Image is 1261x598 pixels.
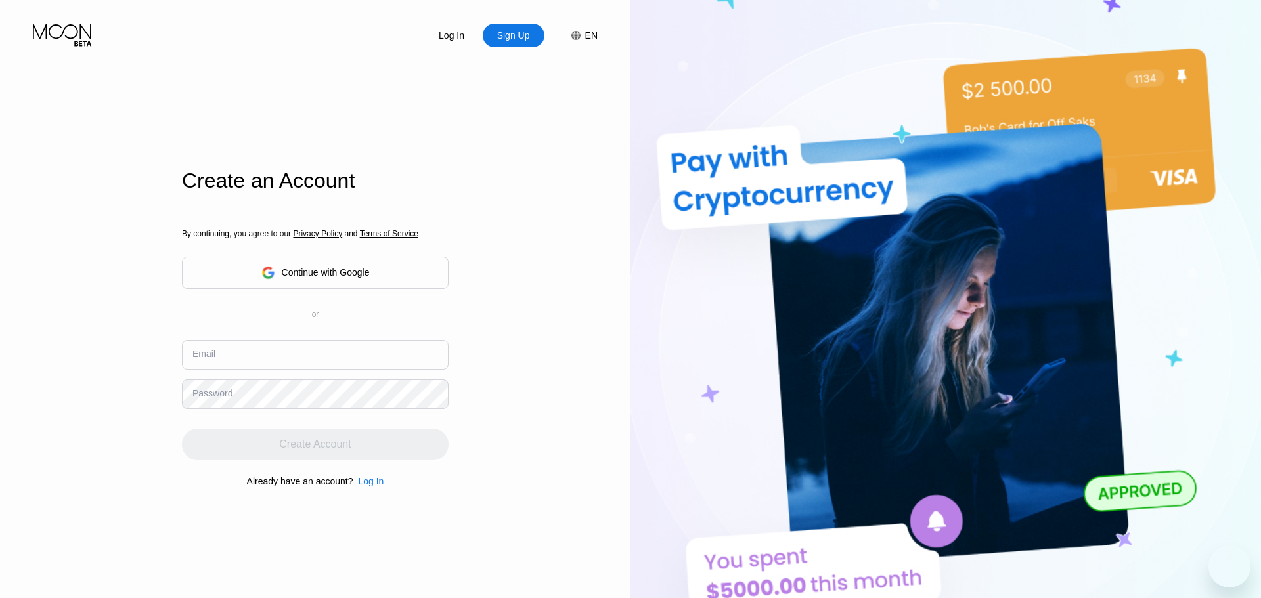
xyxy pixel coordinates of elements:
div: Log In [421,24,483,47]
div: By continuing, you agree to our [182,229,449,238]
div: Sign Up [496,29,531,42]
span: Terms of Service [360,229,418,238]
div: Create an Account [182,169,449,193]
div: Continue with Google [182,257,449,289]
div: EN [558,24,598,47]
div: Log In [353,476,384,486]
span: and [342,229,360,238]
div: Log In [437,29,466,42]
div: Continue with Google [282,267,370,278]
div: or [312,310,319,319]
div: Password [192,388,232,398]
div: Email [192,349,215,359]
iframe: Кнопка запуска окна обмена сообщениями [1208,545,1250,587]
span: Privacy Policy [293,229,342,238]
div: EN [585,30,598,41]
div: Log In [358,476,384,486]
div: Already have an account? [247,476,353,486]
div: Sign Up [483,24,544,47]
